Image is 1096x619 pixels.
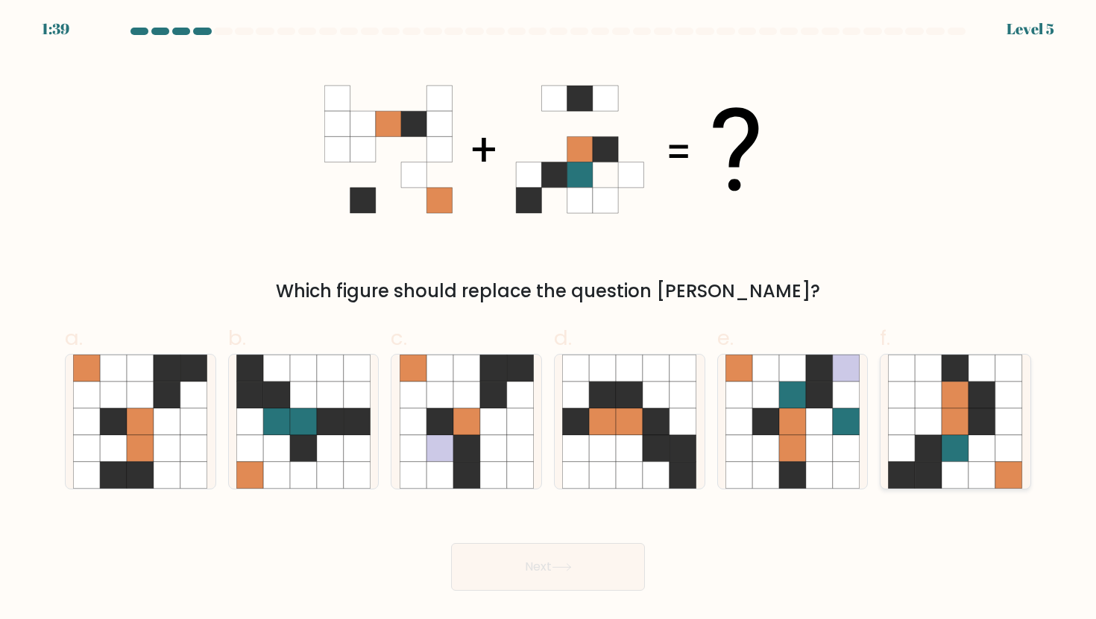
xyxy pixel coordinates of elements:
button: Next [451,543,645,591]
div: Level 5 [1007,18,1054,40]
span: b. [228,323,246,352]
div: Which figure should replace the question [PERSON_NAME]? [74,278,1022,305]
span: d. [554,323,572,352]
span: c. [391,323,407,352]
span: f. [880,323,890,352]
div: 1:39 [42,18,69,40]
span: e. [717,323,734,352]
span: a. [65,323,83,352]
